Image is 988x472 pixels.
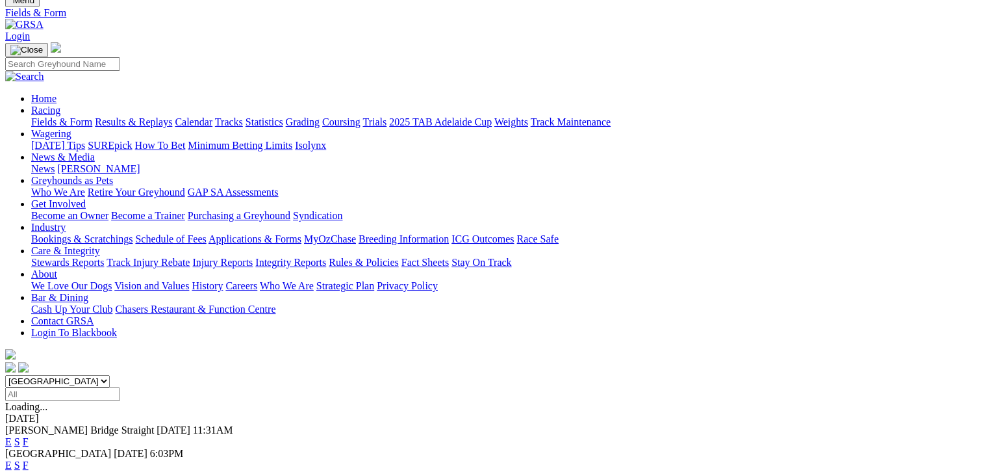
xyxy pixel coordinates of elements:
[215,116,243,127] a: Tracks
[157,425,190,436] span: [DATE]
[31,198,86,209] a: Get Involved
[516,233,558,244] a: Race Safe
[31,116,983,128] div: Racing
[14,436,20,447] a: S
[31,210,983,222] div: Get Involved
[31,280,983,292] div: About
[31,163,983,175] div: News & Media
[57,163,140,174] a: [PERSON_NAME]
[188,140,292,151] a: Minimum Betting Limits
[225,280,257,291] a: Careers
[531,116,611,127] a: Track Maintenance
[193,425,233,436] span: 11:31AM
[5,71,44,83] img: Search
[23,436,29,447] a: F
[451,233,514,244] a: ICG Outcomes
[31,304,112,315] a: Cash Up Your Club
[31,233,983,245] div: Industry
[293,210,342,221] a: Syndication
[10,45,43,55] img: Close
[31,315,94,326] a: Contact GRSA
[209,233,301,244] a: Applications & Forms
[31,292,88,303] a: Bar & Dining
[5,436,12,447] a: E
[23,460,29,471] a: F
[295,140,326,151] a: Isolynx
[175,116,212,127] a: Calendar
[5,7,983,19] a: Fields & Form
[135,233,206,244] a: Schedule of Fees
[31,210,108,221] a: Become an Owner
[377,280,438,291] a: Privacy Policy
[255,257,326,268] a: Integrity Reports
[31,187,85,198] a: Who We Are
[329,257,399,268] a: Rules & Policies
[5,19,44,31] img: GRSA
[31,257,104,268] a: Stewards Reports
[31,187,983,198] div: Greyhounds as Pets
[304,233,356,244] a: MyOzChase
[31,280,112,291] a: We Love Our Dogs
[31,304,983,315] div: Bar & Dining
[494,116,528,127] a: Weights
[260,280,314,291] a: Who We Are
[5,362,16,373] img: facebook.svg
[88,140,132,151] a: SUREpick
[362,116,386,127] a: Trials
[88,187,185,198] a: Retire Your Greyhound
[5,387,120,401] input: Select date
[31,222,66,233] a: Industry
[286,116,320,127] a: Grading
[359,233,449,244] a: Breeding Information
[5,43,48,57] button: Toggle navigation
[389,116,492,127] a: 2025 TAB Adelaide Cup
[51,42,61,53] img: logo-grsa-white.png
[5,460,12,471] a: E
[5,413,983,425] div: [DATE]
[5,57,120,71] input: Search
[31,233,133,244] a: Bookings & Scratchings
[451,257,511,268] a: Stay On Track
[192,257,253,268] a: Injury Reports
[188,187,279,198] a: GAP SA Assessments
[18,362,29,373] img: twitter.svg
[114,448,147,459] span: [DATE]
[5,401,47,412] span: Loading...
[31,257,983,269] div: Care & Integrity
[5,425,154,436] span: [PERSON_NAME] Bridge Straight
[31,116,92,127] a: Fields & Form
[401,257,449,268] a: Fact Sheets
[31,140,85,151] a: [DATE] Tips
[31,245,100,256] a: Care & Integrity
[192,280,223,291] a: History
[31,105,60,116] a: Racing
[5,349,16,360] img: logo-grsa-white.png
[5,31,30,42] a: Login
[114,280,189,291] a: Vision and Values
[135,140,186,151] a: How To Bet
[31,327,117,338] a: Login To Blackbook
[188,210,290,221] a: Purchasing a Greyhound
[107,257,190,268] a: Track Injury Rebate
[31,269,57,280] a: About
[31,93,57,104] a: Home
[31,151,95,163] a: News & Media
[95,116,172,127] a: Results & Replays
[322,116,361,127] a: Coursing
[5,448,111,459] span: [GEOGRAPHIC_DATA]
[246,116,283,127] a: Statistics
[111,210,185,221] a: Become a Trainer
[115,304,275,315] a: Chasers Restaurant & Function Centre
[31,175,113,186] a: Greyhounds as Pets
[14,460,20,471] a: S
[316,280,374,291] a: Strategic Plan
[31,128,71,139] a: Wagering
[31,140,983,151] div: Wagering
[31,163,55,174] a: News
[150,448,184,459] span: 6:03PM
